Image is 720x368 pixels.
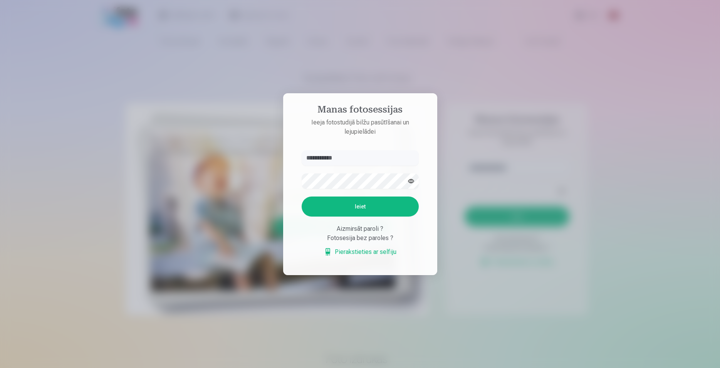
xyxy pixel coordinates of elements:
a: Pierakstieties ar selfiju [324,247,396,257]
h4: Manas fotosessijas [294,104,426,118]
div: Aizmirsāt paroli ? [302,224,419,234]
p: Ieeja fotostudijā bilžu pasūtīšanai un lejupielādei [294,118,426,136]
button: Ieiet [302,197,419,217]
div: Fotosesija bez paroles ? [302,234,419,243]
